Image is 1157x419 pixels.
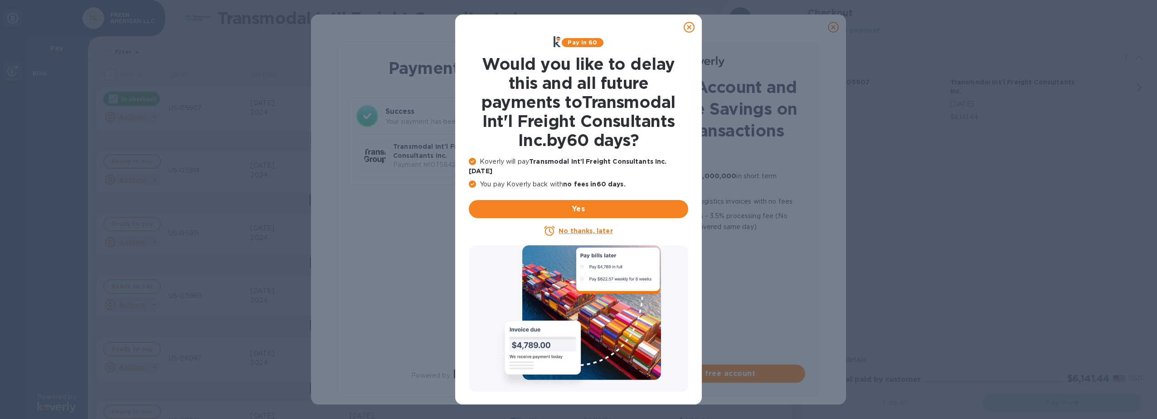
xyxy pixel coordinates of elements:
[606,365,805,383] button: Create your free account
[454,370,492,380] img: Logo
[686,56,724,67] img: Logo
[476,204,681,214] span: Yes
[492,147,510,155] b: Total
[619,196,805,207] p: all logistics invoices with no fees
[619,210,805,232] p: for Credit cards - 3.5% processing fee (No transaction limit, funds delivered same day)
[393,142,489,160] p: Transmodal Int'l Freight Consultants Inc.
[492,156,539,165] p: $5,115.00
[393,160,489,170] p: Payment № 07564231
[469,54,688,150] h1: Would you like to delay this and all future payments to Transmodal Int'l Freight Consultants Inc....
[568,39,597,46] b: Pay in 60
[469,180,688,189] p: You pay Koverly back with
[619,158,687,165] b: No transaction fees
[563,180,625,188] b: no fees in 60 days .
[469,200,688,218] button: Yes
[696,172,736,180] b: $1,000,000
[619,236,805,247] p: No transaction limit
[385,117,547,127] p: Your payment has been completed.
[352,57,551,79] h1: Payment Result
[606,76,805,141] h1: Create an Account and Unlock Fee Savings on Future Transactions
[619,198,690,205] b: 60 more days to pay
[469,158,667,175] b: Transmodal Int'l Freight Consultants Inc. [DATE]
[411,371,450,380] p: Powered by
[469,157,688,176] p: Koverly will pay
[385,106,547,117] h3: Success
[619,171,805,192] p: Quick approval for up to in short term financing
[613,368,798,379] span: Create your free account
[619,212,654,219] b: Lower fee
[559,227,613,234] u: No thanks, later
